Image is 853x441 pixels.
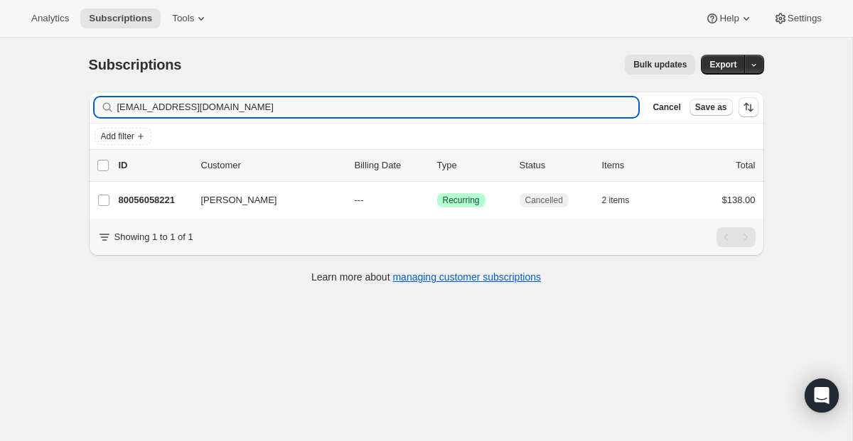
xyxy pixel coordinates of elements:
div: Items [602,158,673,173]
div: Open Intercom Messenger [805,379,839,413]
span: --- [355,195,364,205]
p: 80056058221 [119,193,190,207]
span: Settings [788,13,822,24]
button: Tools [163,9,217,28]
button: Sort the results [739,97,758,117]
input: Filter subscribers [117,97,639,117]
p: Status [520,158,591,173]
p: ID [119,158,190,173]
div: Type [437,158,508,173]
p: Customer [201,158,343,173]
span: Cancel [653,102,680,113]
span: Help [719,13,739,24]
button: [PERSON_NAME] [193,189,335,212]
span: [PERSON_NAME] [201,193,277,207]
p: Showing 1 to 1 of 1 [114,230,193,244]
span: Analytics [31,13,69,24]
button: Bulk updates [625,55,695,75]
span: Subscriptions [89,13,152,24]
button: Save as [690,99,733,116]
button: Analytics [23,9,77,28]
nav: Pagination [717,227,756,247]
button: Settings [765,9,830,28]
button: Add filter [95,128,151,145]
p: Total [736,158,755,173]
span: 2 items [602,195,630,206]
button: Subscriptions [80,9,161,28]
span: $138.00 [722,195,756,205]
button: Help [697,9,761,28]
span: Export [709,59,736,70]
span: Cancelled [525,195,563,206]
div: IDCustomerBilling DateTypeStatusItemsTotal [119,158,756,173]
span: Subscriptions [89,57,182,72]
div: 80056058221[PERSON_NAME]---SuccessRecurringCancelled2 items$138.00 [119,190,756,210]
span: Recurring [443,195,480,206]
span: Bulk updates [633,59,687,70]
button: 2 items [602,190,645,210]
button: Export [701,55,745,75]
p: Learn more about [311,270,541,284]
button: Cancel [647,99,686,116]
span: Save as [695,102,727,113]
a: managing customer subscriptions [392,271,541,283]
span: Tools [172,13,194,24]
span: Add filter [101,131,134,142]
p: Billing Date [355,158,426,173]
